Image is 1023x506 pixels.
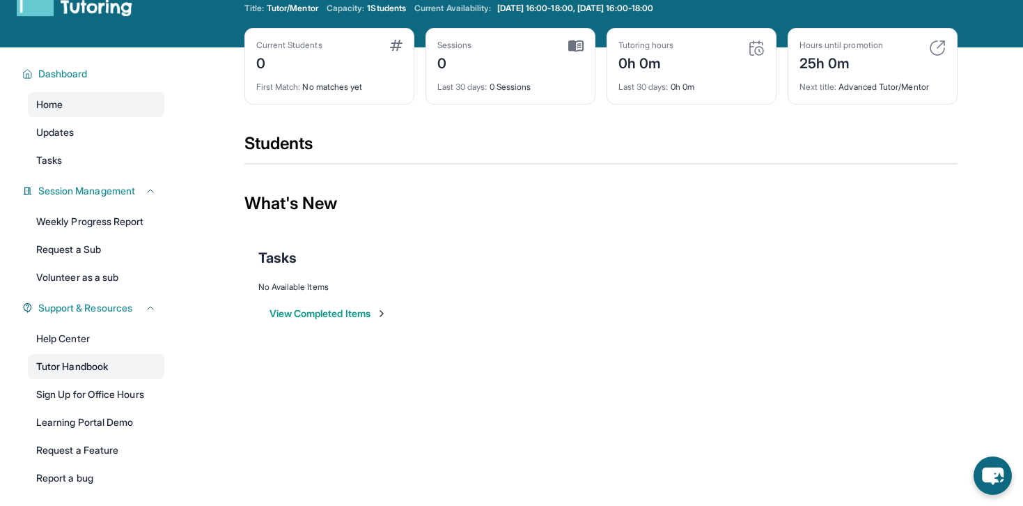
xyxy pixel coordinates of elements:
[36,153,62,167] span: Tasks
[799,40,883,51] div: Hours until promotion
[28,410,164,435] a: Learning Portal Demo
[799,51,883,73] div: 25h 0m
[367,3,406,14] span: 1 Students
[437,40,472,51] div: Sessions
[28,265,164,290] a: Volunteer as a sub
[929,40,946,56] img: card
[618,73,765,93] div: 0h 0m
[799,73,946,93] div: Advanced Tutor/Mentor
[256,51,322,73] div: 0
[28,237,164,262] a: Request a Sub
[327,3,365,14] span: Capacity:
[28,326,164,351] a: Help Center
[618,40,674,51] div: Tutoring hours
[267,3,318,14] span: Tutor/Mentor
[244,173,958,234] div: What's New
[28,148,164,173] a: Tasks
[28,92,164,117] a: Home
[414,3,491,14] span: Current Availability:
[568,40,584,52] img: card
[33,67,156,81] button: Dashboard
[799,82,837,92] span: Next title :
[618,82,669,92] span: Last 30 days :
[36,125,75,139] span: Updates
[258,248,297,268] span: Tasks
[38,67,88,81] span: Dashboard
[437,73,584,93] div: 0 Sessions
[437,82,487,92] span: Last 30 days :
[33,184,156,198] button: Session Management
[437,51,472,73] div: 0
[28,354,164,379] a: Tutor Handbook
[244,132,958,163] div: Students
[748,40,765,56] img: card
[390,40,403,51] img: card
[974,457,1012,495] button: chat-button
[38,301,132,315] span: Support & Resources
[28,209,164,234] a: Weekly Progress Report
[256,40,322,51] div: Current Students
[494,3,657,14] a: [DATE] 16:00-18:00, [DATE] 16:00-18:00
[33,301,156,315] button: Support & Resources
[28,382,164,407] a: Sign Up for Office Hours
[256,73,403,93] div: No matches yet
[618,51,674,73] div: 0h 0m
[497,3,654,14] span: [DATE] 16:00-18:00, [DATE] 16:00-18:00
[28,466,164,491] a: Report a bug
[28,120,164,145] a: Updates
[258,282,944,293] div: No Available Items
[28,438,164,463] a: Request a Feature
[38,184,135,198] span: Session Management
[36,98,63,112] span: Home
[256,82,301,92] span: First Match :
[270,307,387,321] button: View Completed Items
[244,3,264,14] span: Title:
